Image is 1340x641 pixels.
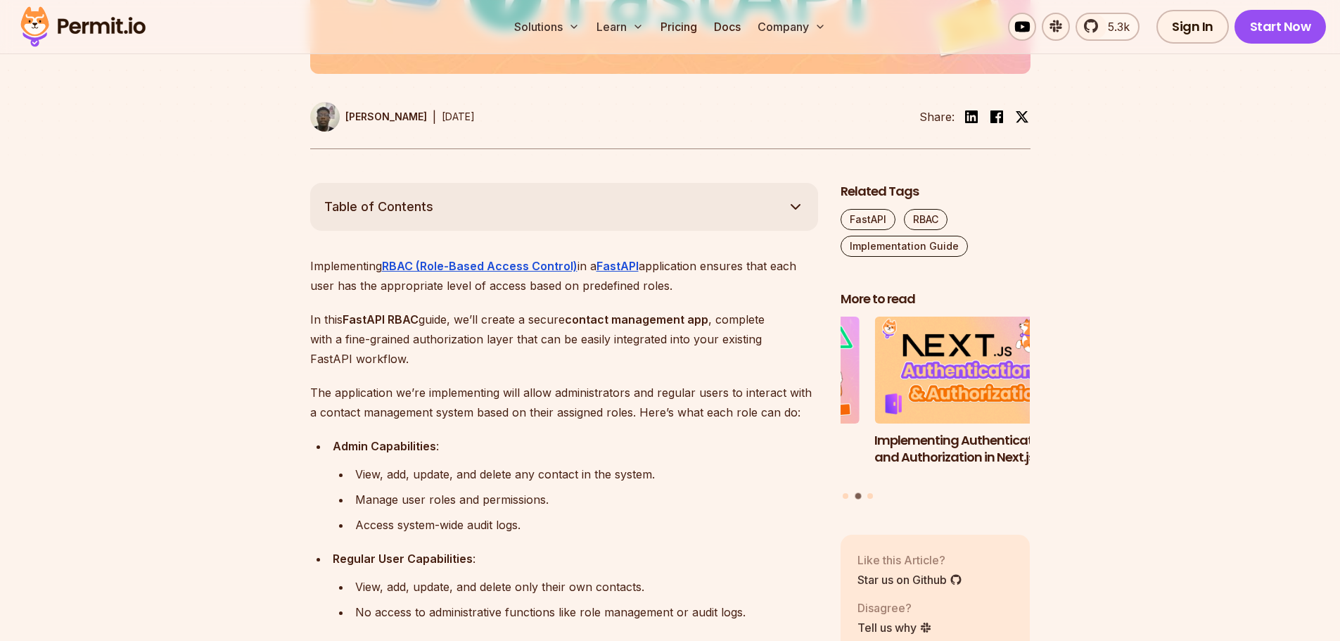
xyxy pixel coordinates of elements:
[324,197,433,217] span: Table of Contents
[841,291,1030,308] h2: More to read
[963,108,980,125] img: linkedin
[752,13,831,41] button: Company
[310,102,340,132] img: Uma Victor
[843,493,848,499] button: Go to slide 1
[867,493,873,499] button: Go to slide 3
[841,209,895,230] a: FastAPI
[565,312,708,326] strong: contact management app
[841,317,1030,501] div: Posts
[355,577,818,597] div: View, add, update, and delete only their own contacts.
[874,432,1064,467] h3: Implementing Authentication and Authorization in Next.js
[670,317,860,484] li: 1 of 3
[841,183,1030,201] h2: Related Tags
[310,102,427,132] a: [PERSON_NAME]
[310,183,818,231] button: Table of Contents
[1099,18,1130,35] span: 5.3k
[874,317,1064,484] a: Implementing Authentication and Authorization in Next.jsImplementing Authentication and Authoriza...
[343,312,419,326] strong: FastAPI RBAC
[355,464,818,484] div: View, add, update, and delete any contact in the system.
[333,552,473,566] strong: Regular User Capabilities
[442,110,475,122] time: [DATE]
[855,493,861,499] button: Go to slide 2
[988,108,1005,125] img: facebook
[857,599,932,616] p: Disagree?
[382,259,578,273] a: RBAC (Role-Based Access Control)
[345,110,427,124] p: [PERSON_NAME]
[433,108,436,125] div: |
[355,490,818,509] div: Manage user roles and permissions.
[874,317,1064,484] li: 2 of 3
[591,13,649,41] button: Learn
[355,515,818,535] div: Access system-wide audit logs.
[919,108,955,125] li: Share:
[355,602,818,622] div: No access to administrative functions like role management or audit logs.
[1234,10,1327,44] a: Start Now
[333,549,818,569] div: :
[857,619,932,636] a: Tell us why
[1015,110,1029,124] img: twitter
[310,383,818,422] p: The application we’re implementing will allow administrators and regular users to interact with a...
[708,13,746,41] a: Docs
[670,432,860,467] h3: Implementing Multi-Tenant RBAC in Nuxt.js
[841,236,968,257] a: Implementation Guide
[509,13,585,41] button: Solutions
[1156,10,1229,44] a: Sign In
[857,552,962,569] p: Like this Article?
[333,439,436,453] strong: Admin Capabilities
[596,259,639,273] a: FastAPI
[333,436,818,456] div: :
[857,571,962,588] a: Star us on Github
[1076,13,1140,41] a: 5.3k
[310,310,818,369] p: In this guide, we’ll create a secure , complete with a fine-grained authorization layer that can ...
[874,317,1064,424] img: Implementing Authentication and Authorization in Next.js
[904,209,947,230] a: RBAC
[14,3,152,51] img: Permit logo
[310,256,818,296] p: Implementing in a application ensures that each user has the appropriate level of access based on...
[655,13,703,41] a: Pricing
